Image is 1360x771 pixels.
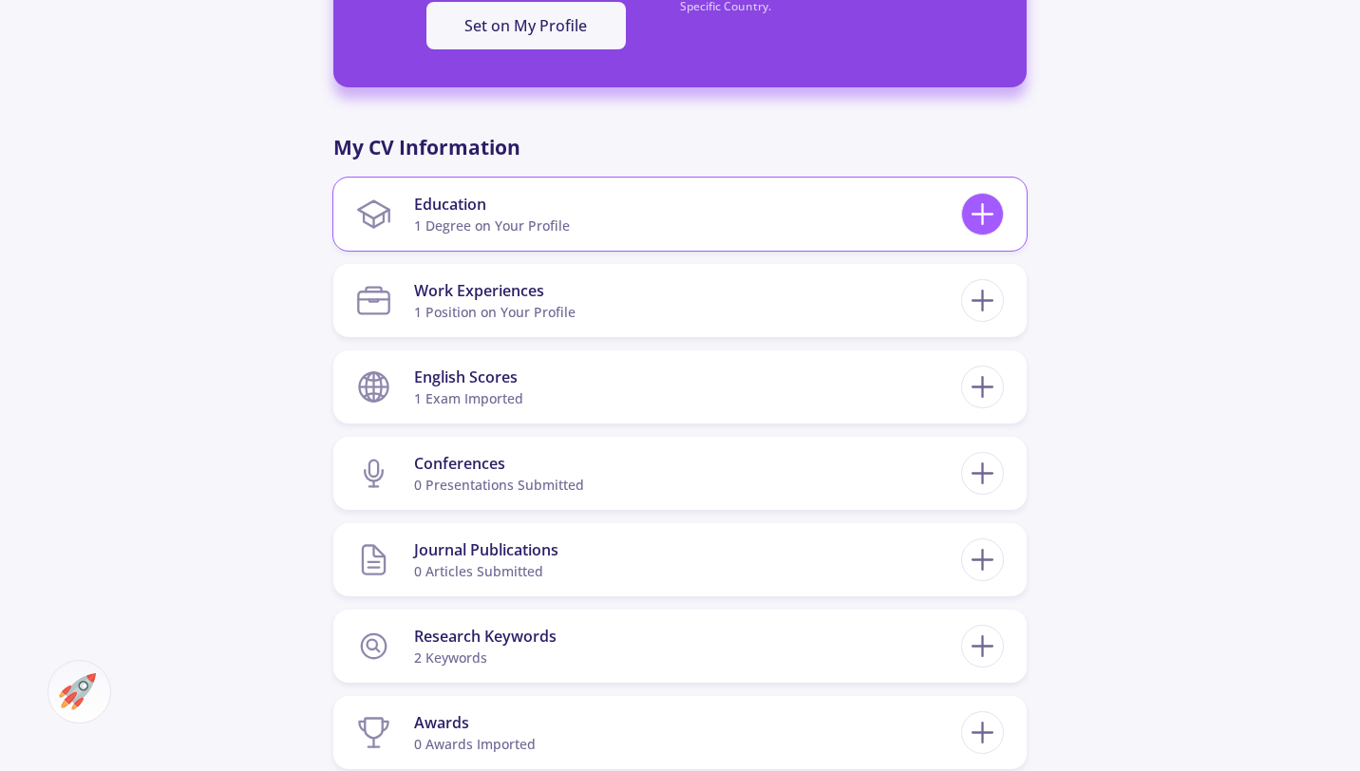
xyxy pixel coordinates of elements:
[414,193,570,216] div: Education
[414,561,558,581] div: 0 articles submitted
[426,2,626,49] button: Set on My Profile
[414,475,584,495] div: 0 presentations submitted
[414,734,536,754] div: 0 awards imported
[414,625,557,648] div: Research Keywords
[414,711,536,734] div: Awards
[414,538,558,561] div: Journal Publications
[414,648,557,668] div: 2 keywords
[414,452,584,475] div: Conferences
[59,673,96,710] img: ac-market
[414,302,576,322] div: 1 Position on Your Profile
[333,133,1027,163] p: My CV Information
[414,279,576,302] div: Work Experiences
[464,15,587,36] span: Set on My Profile
[414,366,523,388] div: English Scores
[414,216,570,235] div: 1 Degree on Your Profile
[414,388,523,408] div: 1 exam imported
